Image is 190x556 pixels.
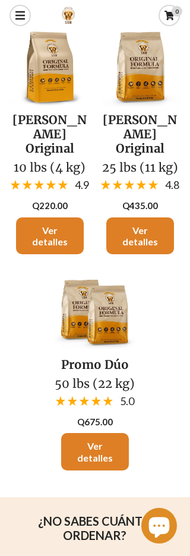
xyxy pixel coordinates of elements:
[100,200,180,212] p: Q435.00
[9,27,90,108] img: mockupfinales-02.jpeg
[159,5,180,26] a: 0
[16,217,84,254] a: Ver detalles
[75,178,89,191] span: 4.9
[55,377,135,391] h2: 50 lbs (22 kg)
[100,113,180,156] h2: [PERSON_NAME] Original
[138,508,180,546] inbox-online-store-chat: Chat de la tienda online Shopify
[165,178,179,191] span: 4.8
[100,27,180,108] img: mockupfinales-01.jpeg
[101,179,179,190] a: 4.8
[120,394,134,407] span: 5.0
[55,416,135,428] p: Q675.00
[9,514,180,542] h2: ¿NO SABES CUÁNTO ORDENAR?
[9,113,90,156] h2: [PERSON_NAME] Original
[55,272,135,353] img: mockupfinalss.jpeg
[172,6,182,17] div: 0
[55,358,135,372] h2: Promo Dúo
[9,160,90,175] h2: 10 lbs (4 kg)
[106,217,174,254] a: Ver detalles
[9,200,90,212] p: Q220.00
[11,179,89,190] a: 4.9
[61,433,129,470] a: Ver detalles
[100,160,180,175] h2: 25 lbs (11 kg)
[59,7,78,25] img: sam.png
